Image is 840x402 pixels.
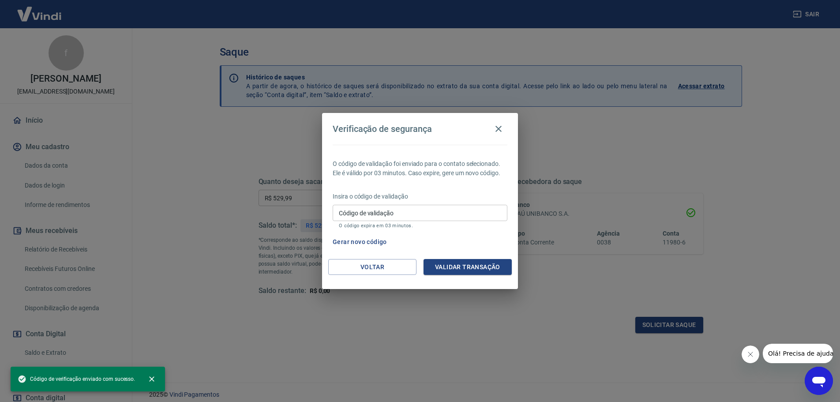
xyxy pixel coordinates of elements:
[328,259,416,275] button: Voltar
[333,124,432,134] h4: Verificação de segurança
[742,346,759,363] iframe: Fechar mensagem
[805,367,833,395] iframe: Botão para abrir a janela de mensagens
[424,259,512,275] button: Validar transação
[329,234,390,250] button: Gerar novo código
[339,223,501,229] p: O código expira em 03 minutos.
[5,6,74,13] span: Olá! Precisa de ajuda?
[142,369,161,389] button: close
[333,192,507,201] p: Insira o código de validação
[18,375,135,383] span: Código de verificação enviado com sucesso.
[763,344,833,363] iframe: Mensagem da empresa
[333,159,507,178] p: O código de validação foi enviado para o contato selecionado. Ele é válido por 03 minutos. Caso e...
